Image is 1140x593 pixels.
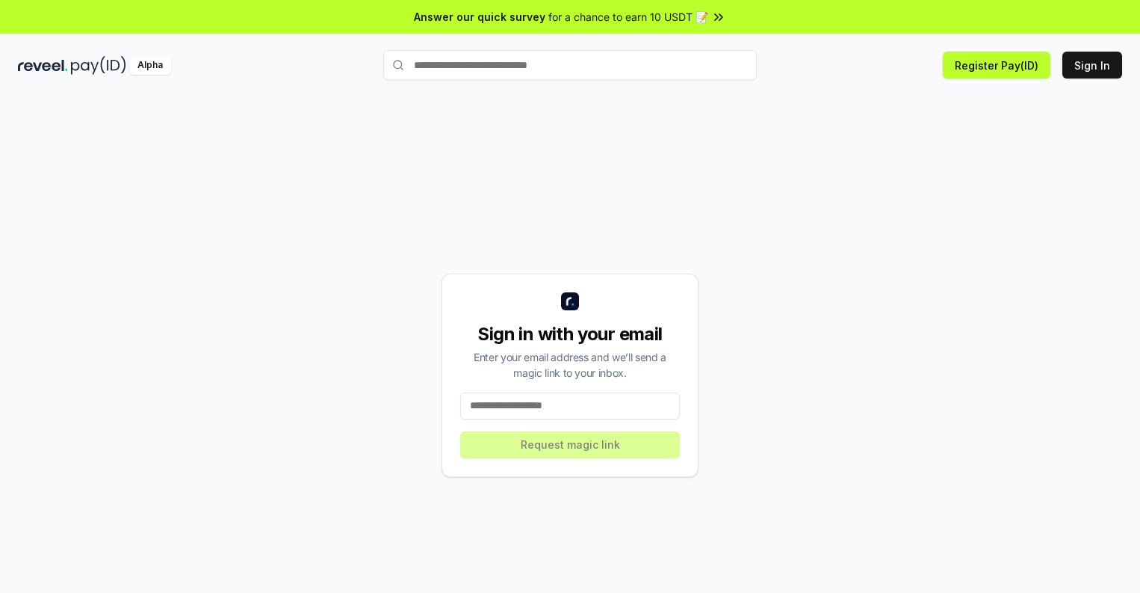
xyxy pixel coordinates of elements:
div: Enter your email address and we’ll send a magic link to your inbox. [460,349,680,381]
img: logo_small [561,292,579,310]
img: pay_id [71,56,126,75]
button: Register Pay(ID) [943,52,1050,79]
div: Alpha [129,56,171,75]
span: for a chance to earn 10 USDT 📝 [548,9,708,25]
img: reveel_dark [18,56,68,75]
div: Sign in with your email [460,322,680,346]
span: Answer our quick survey [414,9,545,25]
button: Sign In [1062,52,1122,79]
